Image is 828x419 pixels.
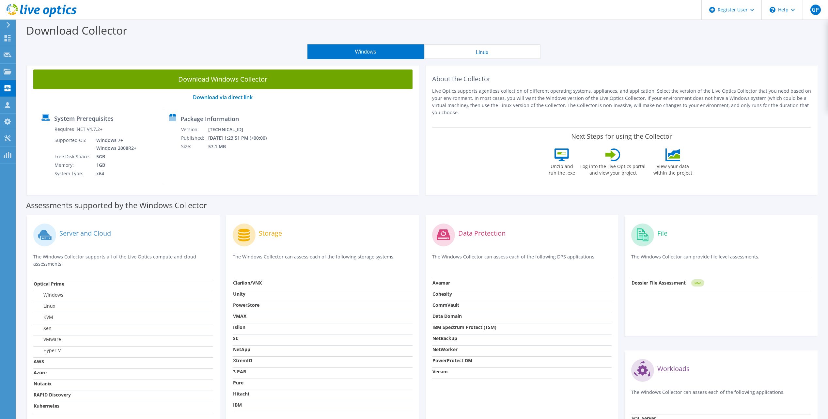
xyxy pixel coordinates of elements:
[649,161,696,176] label: View your data within the project
[233,346,250,352] strong: NetApp
[233,357,252,364] strong: XtremIO
[432,291,452,297] strong: Cohesity
[33,70,413,89] a: Download Windows Collector
[432,313,462,319] strong: Data Domain
[458,230,506,237] label: Data Protection
[432,335,457,341] strong: NetBackup
[571,132,672,140] label: Next Steps for using the Collector
[181,134,208,142] td: Published:
[208,125,275,134] td: [TECHNICAL_ID]
[54,161,91,169] td: Memory:
[54,115,114,122] label: System Prerequisites
[34,281,64,287] strong: Optical Prime
[233,402,242,408] strong: IBM
[432,87,811,116] p: Live Optics supports agentless collection of different operating systems, appliances, and applica...
[34,369,47,376] strong: Azure
[233,291,245,297] strong: Unity
[432,357,472,364] strong: PowerProtect DM
[54,136,91,152] td: Supported OS:
[54,152,91,161] td: Free Disk Space:
[34,380,52,387] strong: Nutanix
[34,392,71,398] strong: RAPID Discovery
[34,358,44,365] strong: AWS
[307,44,424,59] button: Windows
[432,253,612,267] p: The Windows Collector can assess each of the following DPS applications.
[34,403,59,409] strong: Kubernetes
[547,161,577,176] label: Unzip and run the .exe
[181,142,208,151] td: Size:
[770,7,775,13] svg: \n
[34,314,53,320] label: KVM
[208,134,275,142] td: [DATE] 1:23:51 PM (+00:00)
[810,5,821,15] span: GP
[26,23,127,38] label: Download Collector
[233,253,413,267] p: The Windows Collector can assess each of the following storage systems.
[233,280,262,286] strong: Clariion/VNX
[34,292,63,298] label: Windows
[91,136,138,152] td: Windows 7+ Windows 2008R2+
[432,324,496,330] strong: IBM Spectrum Protect (TSM)
[695,281,701,285] tspan: NEW!
[59,230,111,237] label: Server and Cloud
[34,347,61,354] label: Hyper-V
[631,253,811,267] p: The Windows Collector can provide file level assessments.
[432,368,448,375] strong: Veeam
[631,389,811,402] p: The Windows Collector can assess each of the following applications.
[432,75,811,83] h2: About the Collector
[432,302,459,308] strong: CommVault
[233,313,246,319] strong: VMAX
[34,325,52,332] label: Xen
[91,161,138,169] td: 1GB
[233,335,239,341] strong: SC
[181,125,208,134] td: Version:
[233,380,243,386] strong: Pure
[432,346,458,352] strong: NetWorker
[424,44,540,59] button: Linux
[193,94,253,101] a: Download via direct link
[432,280,450,286] strong: Avamar
[208,142,275,151] td: 57.1 MB
[33,253,213,268] p: The Windows Collector supports all of the Live Optics compute and cloud assessments.
[55,126,102,132] label: Requires .NET V4.7.2+
[233,302,259,308] strong: PowerStore
[259,230,282,237] label: Storage
[233,324,245,330] strong: Isilon
[657,365,690,372] label: Workloads
[26,202,207,209] label: Assessments supported by the Windows Collector
[54,169,91,178] td: System Type:
[580,161,646,176] label: Log into the Live Optics portal and view your project
[632,280,686,286] strong: Dossier File Assessment
[91,169,138,178] td: x64
[233,391,249,397] strong: Hitachi
[34,303,55,309] label: Linux
[233,368,246,375] strong: 3 PAR
[657,230,667,237] label: File
[180,116,239,122] label: Package Information
[34,336,61,343] label: VMware
[91,152,138,161] td: 5GB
